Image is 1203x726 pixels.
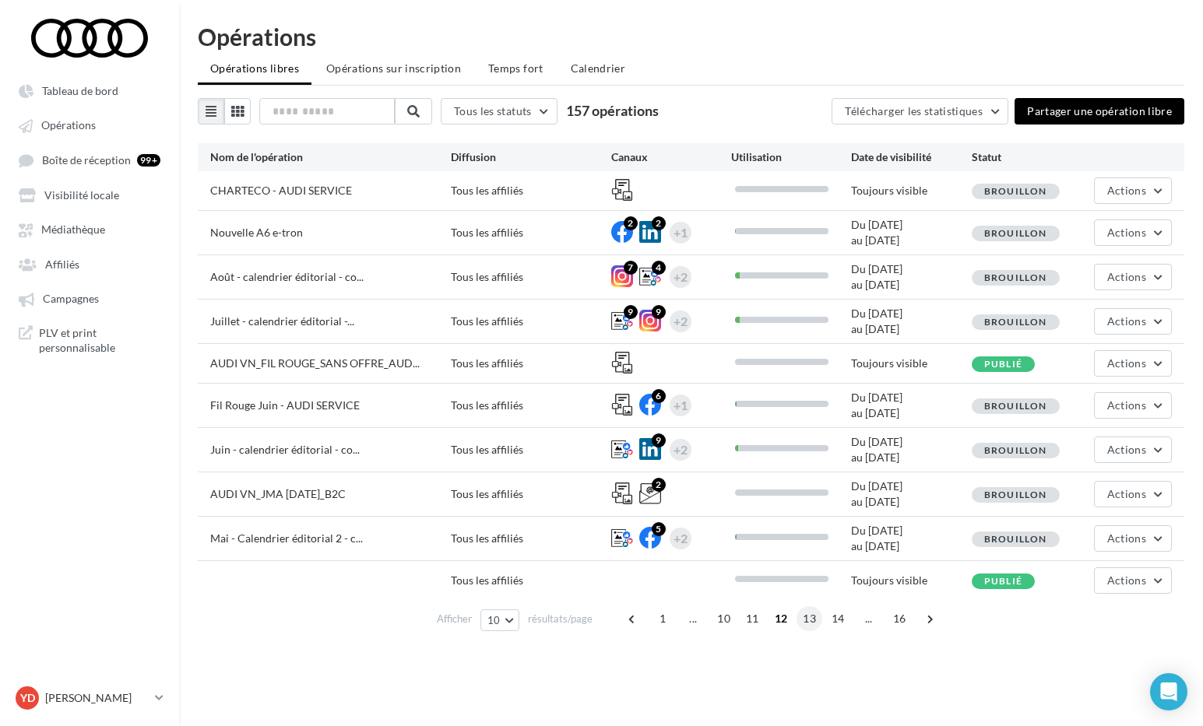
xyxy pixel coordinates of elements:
[1094,525,1172,552] button: Actions
[20,690,35,706] span: YD
[611,149,731,165] div: Canaux
[857,606,881,631] span: ...
[674,266,688,288] div: +2
[210,487,346,500] span: AUDI VN_JMA [DATE]_B2C
[797,606,822,631] span: 13
[9,215,170,243] a: Médiathèque
[650,606,675,631] span: 1
[451,531,611,546] div: Tous les affiliés
[454,104,532,117] span: Tous les statuts
[41,119,96,132] span: Opérations
[39,325,160,356] span: PLV et print personnalisable
[984,533,1047,545] span: Brouillon
[674,395,688,416] div: +1
[44,188,119,202] span: Visibilité locale
[1094,392,1172,419] button: Actions
[441,98,558,125] button: Tous les statuts
[45,690,149,706] p: [PERSON_NAME]
[480,609,520,631] button: 10
[9,146,170,174] a: Boîte de réception 99+
[845,104,983,117] span: Télécharger les statistiques
[1107,443,1146,456] span: Actions
[887,606,913,631] span: 16
[451,442,611,458] div: Tous les affiliés
[571,61,626,75] span: Calendrier
[674,222,688,244] div: +1
[437,612,472,626] span: Afficher
[984,227,1047,239] span: Brouillon
[1094,481,1172,507] button: Actions
[652,433,666,447] div: 9
[45,258,79,271] span: Affiliés
[1107,398,1146,412] span: Actions
[451,149,611,165] div: Diffusion
[1094,177,1172,204] button: Actions
[851,479,971,510] div: Du [DATE] au [DATE]
[652,389,666,403] div: 6
[42,84,118,97] span: Tableau de bord
[566,102,659,119] span: 157 opérations
[972,149,1092,165] div: Statut
[851,523,971,554] div: Du [DATE] au [DATE]
[9,110,170,139] a: Opérations
[451,225,611,240] div: Tous les affiliés
[825,606,851,631] span: 14
[210,398,360,412] span: Fil Rouge Juin - AUDI SERVICE
[1107,356,1146,370] span: Actions
[652,305,666,319] div: 9
[1094,567,1172,594] button: Actions
[9,284,170,312] a: Campagnes
[1107,531,1146,545] span: Actions
[711,606,737,631] span: 10
[42,153,131,167] span: Boîte de réception
[9,319,170,362] a: PLV et print personnalisable
[1150,673,1187,710] div: Open Intercom Messenger
[451,269,611,285] div: Tous les affiliés
[851,356,971,371] div: Toujours visible
[451,314,611,329] div: Tous les affiliés
[43,293,99,306] span: Campagnes
[487,614,501,626] span: 10
[674,439,688,461] div: +2
[9,181,170,209] a: Visibilité locale
[652,478,666,492] div: 2
[851,390,971,421] div: Du [DATE] au [DATE]
[984,358,1022,370] span: Publié
[12,683,167,713] a: YD [PERSON_NAME]
[198,25,1184,48] div: Opérations
[210,184,352,197] span: CHARTECO - AUDI SERVICE
[624,305,638,319] div: 9
[326,61,461,75] span: Opérations sur inscription
[1107,573,1146,587] span: Actions
[488,61,543,75] span: Temps fort
[210,314,354,328] span: Juillet - calendrier éditorial -...
[851,573,971,588] div: Toujours visible
[652,216,666,230] div: 2
[451,398,611,413] div: Tous les affiliés
[1107,184,1146,197] span: Actions
[1107,226,1146,239] span: Actions
[210,356,420,370] span: AUDI VN_FIL ROUGE_SANS OFFRE_AUD...
[984,185,1047,197] span: Brouillon
[740,606,765,631] span: 11
[41,223,105,237] span: Médiathèque
[984,316,1047,328] span: Brouillon
[851,306,971,337] div: Du [DATE] au [DATE]
[210,270,364,283] span: Août - calendrier éditorial - co...
[832,98,1008,125] button: Télécharger les statistiques
[769,606,794,631] span: 12
[1094,437,1172,463] button: Actions
[210,226,303,239] span: Nouvelle A6 e-tron
[1094,308,1172,335] button: Actions
[984,575,1022,587] span: Publié
[1094,264,1172,290] button: Actions
[731,149,851,165] div: Utilisation
[1107,314,1146,328] span: Actions
[984,400,1047,412] span: Brouillon
[624,216,638,230] div: 2
[451,573,611,588] div: Tous les affiliés
[1107,270,1146,283] span: Actions
[1107,487,1146,500] span: Actions
[984,444,1047,456] span: Brouillon
[9,250,170,278] a: Affiliés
